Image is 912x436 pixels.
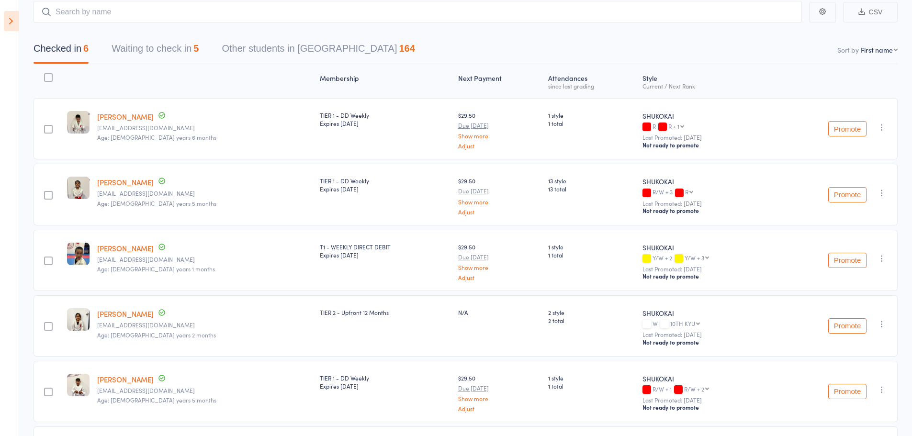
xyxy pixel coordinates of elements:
div: Expires [DATE] [320,251,450,259]
button: Checked in6 [34,38,89,64]
small: Due [DATE] [458,122,540,129]
span: 1 total [548,251,635,259]
div: Not ready to promote [642,141,765,149]
a: Show more [458,264,540,270]
small: anjan89@gmail.com [97,387,313,394]
div: Y/W + 2 [642,255,765,263]
div: $29.50 [458,177,540,214]
small: gnowvek@yahoo.com [97,124,313,131]
a: Show more [458,395,540,402]
div: 164 [399,43,415,54]
div: Y/W + 3 [685,255,704,261]
div: Not ready to promote [642,403,765,411]
div: $29.50 [458,374,540,412]
div: SHUKOKAI [642,177,765,186]
div: R [685,189,688,195]
img: image1757316465.png [67,308,90,331]
a: Adjust [458,405,540,412]
div: SHUKOKAI [642,308,765,318]
div: SHUKOKAI [642,111,765,121]
span: 1 style [548,243,635,251]
span: 1 total [548,382,635,390]
div: Not ready to promote [642,338,765,346]
a: [PERSON_NAME] [97,374,154,384]
div: 10TH KYU [670,320,695,326]
div: $29.50 [458,111,540,149]
span: Age: [DEMOGRAPHIC_DATA] years 5 months [97,396,216,404]
div: Not ready to promote [642,207,765,214]
button: Promote [828,187,867,202]
small: Due [DATE] [458,188,540,194]
a: [PERSON_NAME] [97,243,154,253]
img: image1696577896.png [67,243,90,265]
small: Due [DATE] [458,385,540,391]
div: 6 [83,43,89,54]
div: since last grading [548,83,635,89]
div: R/W + 1 [642,386,765,394]
span: 13 style [548,177,635,185]
div: R/W + 3 [642,189,765,197]
div: T1 - WEEKLY DIRECT DEBIT [320,243,450,259]
span: 1 total [548,119,635,127]
a: [PERSON_NAME] [97,112,154,122]
div: TIER 1 - DD Weekly [320,374,450,390]
small: Due [DATE] [458,254,540,260]
div: Expires [DATE] [320,119,450,127]
div: Not ready to promote [642,272,765,280]
button: CSV [843,2,898,22]
button: Waiting to check in5 [112,38,199,64]
small: Last Promoted: [DATE] [642,397,765,403]
a: [PERSON_NAME] [97,177,154,187]
div: 5 [193,43,199,54]
div: W [642,320,765,328]
div: $29.50 [458,243,540,280]
span: 1 style [548,111,635,119]
a: [PERSON_NAME] [97,309,154,319]
div: TIER 1 - DD Weekly [320,177,450,193]
span: Age: [DEMOGRAPHIC_DATA] years 2 months [97,331,216,339]
a: Adjust [458,143,540,149]
a: Show more [458,199,540,205]
span: 2 total [548,316,635,324]
div: Expires [DATE] [320,185,450,193]
a: Adjust [458,274,540,280]
small: Last Promoted: [DATE] [642,200,765,207]
small: Last Promoted: [DATE] [642,134,765,141]
a: Show more [458,133,540,139]
div: Expires [DATE] [320,382,450,390]
div: TIER 2 - Upfront 12 Months [320,308,450,316]
small: Last Promoted: [DATE] [642,331,765,338]
small: mansichoksey@gmail.com [97,322,313,328]
img: image1744009460.png [67,374,90,396]
button: Promote [828,121,867,136]
span: Age: [DEMOGRAPHIC_DATA] years 1 months [97,265,215,273]
small: Last Promoted: [DATE] [642,266,765,272]
label: Sort by [837,45,859,55]
div: TIER 1 - DD Weekly [320,111,450,127]
div: Atten­dances [544,68,639,94]
div: Next Payment [454,68,544,94]
img: image1716278847.png [67,111,90,134]
div: Style [639,68,769,94]
div: N/A [458,308,540,316]
button: Promote [828,318,867,334]
div: SHUKOKAI [642,243,765,252]
div: R/W + 2 [684,386,704,392]
div: Membership [316,68,454,94]
small: onenessneha@gmail.com [97,190,313,197]
span: 2 style [548,308,635,316]
span: 1 style [548,374,635,382]
button: Promote [828,384,867,399]
div: First name [861,45,893,55]
small: loanmit68@gmail.com [97,256,313,263]
div: SHUKOKAI [642,374,765,383]
button: Promote [828,253,867,268]
div: R + 1 [668,123,679,129]
span: 13 total [548,185,635,193]
input: Search by name [34,1,802,23]
a: Adjust [458,209,540,215]
div: Current / Next Rank [642,83,765,89]
button: Other students in [GEOGRAPHIC_DATA]164 [222,38,415,64]
div: R [642,123,765,131]
img: image1718352658.png [67,177,90,199]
